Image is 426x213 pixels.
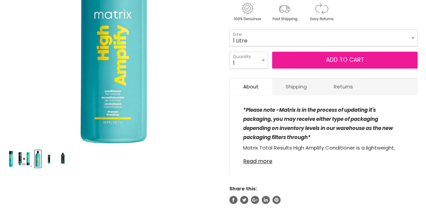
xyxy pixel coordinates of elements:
[266,2,302,22] img: shipping.gif
[35,151,40,167] img: Matrix High Amplify Conditioner
[58,151,68,167] img: Total Results High Amplify Conditioner
[9,151,13,167] img: Matrix High Amplify Conditioner
[35,150,41,167] button: Matrix High Amplify Conditioner
[243,106,393,141] strong: *Please note -Matrix is in the process of updating it's packaging, you may receive either type of...
[43,150,55,167] button: Total Results High Amplify Conditioner
[7,148,220,167] div: Product thumbnails
[272,78,320,95] a: Shipping
[44,151,54,167] img: Total Results High Amplify Conditioner
[243,154,404,164] a: Read more
[229,185,257,192] span: Share this:
[229,186,418,204] aside: Share this:
[392,181,419,206] iframe: Gorgias live chat messenger
[8,150,13,167] button: Matrix High Amplify Conditioner
[272,52,418,69] button: Add to cart
[229,2,265,22] img: genuine.gif
[15,150,33,167] button: Matrix High Amplify Conditioner
[320,78,366,95] a: Returns
[230,78,272,95] a: About
[16,151,32,167] img: Matrix High Amplify Conditioner
[243,143,404,190] p: Matrix Total Results High Amplify Conditioner is a lightweight, silicone-free formula that uses p...
[229,52,268,69] select: Quantity
[57,150,69,167] button: Total Results High Amplify Conditioner
[303,2,339,22] img: returns.gif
